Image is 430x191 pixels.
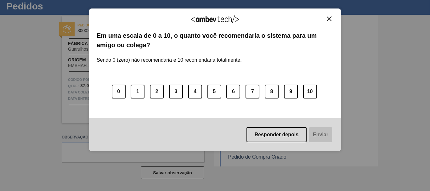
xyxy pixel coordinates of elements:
button: 1 [131,85,144,98]
button: 3 [169,85,183,98]
button: Close [325,16,333,21]
button: 7 [246,85,259,98]
img: Logo Ambevtech [191,15,239,23]
button: Responder depois [246,127,307,142]
button: 8 [265,85,279,98]
img: Close [327,16,331,21]
button: 9 [284,85,298,98]
button: 2 [150,85,164,98]
button: 4 [188,85,202,98]
label: Em uma escala de 0 a 10, o quanto você recomendaria o sistema para um amigo ou colega? [97,31,333,50]
button: 6 [226,85,240,98]
label: Sendo 0 (zero) não recomendaria e 10 recomendaria totalmente. [97,50,242,63]
button: 0 [112,85,126,98]
button: 10 [303,85,317,98]
button: 5 [207,85,221,98]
